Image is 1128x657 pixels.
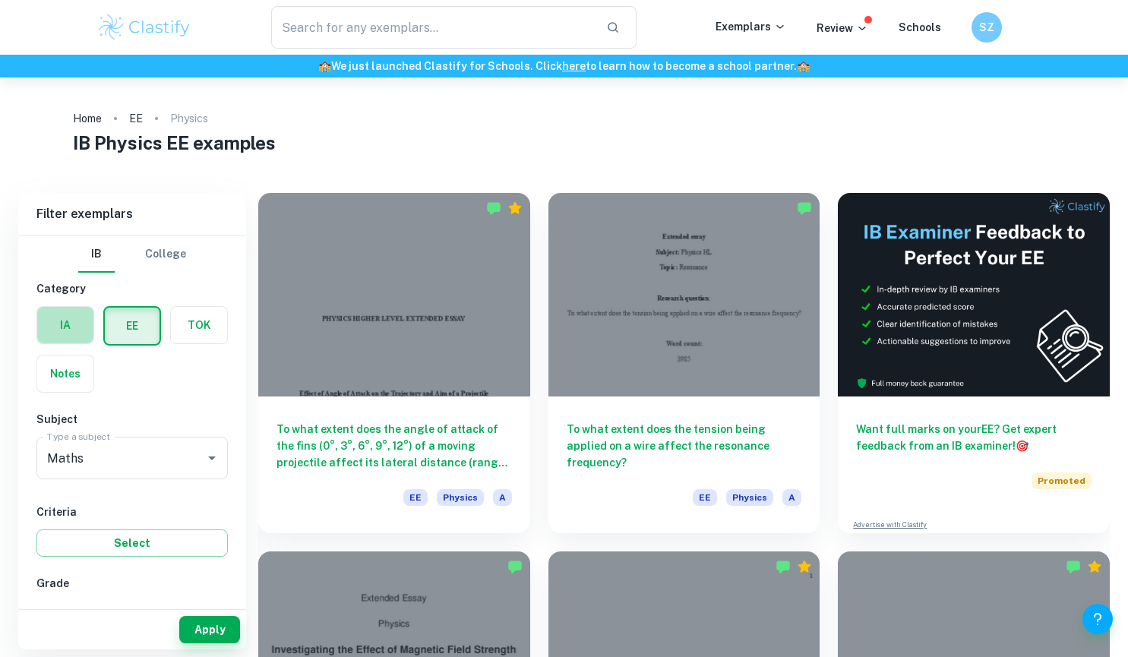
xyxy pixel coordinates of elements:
[693,489,717,506] span: EE
[37,355,93,392] button: Notes
[972,12,1002,43] button: SZ
[853,520,927,530] a: Advertise with Clastify
[37,307,93,343] button: IA
[78,236,186,273] div: Filter type choice
[201,447,223,469] button: Open
[78,236,115,273] button: IB
[105,308,160,344] button: EE
[318,60,331,72] span: 🏫
[1066,559,1081,574] img: Marked
[1032,472,1092,489] span: Promoted
[171,307,227,343] button: TOK
[797,60,810,72] span: 🏫
[797,201,812,216] img: Marked
[73,129,1055,156] h1: IB Physics EE examples
[170,110,208,127] p: Physics
[1016,440,1028,452] span: 🎯
[73,108,102,129] a: Home
[726,489,773,506] span: Physics
[856,421,1092,454] h6: Want full marks on your EE ? Get expert feedback from an IB examiner!
[782,489,801,506] span: A
[36,529,228,557] button: Select
[3,58,1125,74] h6: We just launched Clastify for Schools. Click to learn how to become a school partner.
[797,559,812,574] div: Premium
[437,489,484,506] span: Physics
[838,193,1110,533] a: Want full marks on yourEE? Get expert feedback from an IB examiner!PromotedAdvertise with Clastify
[493,489,512,506] span: A
[817,20,868,36] p: Review
[258,193,530,533] a: To what extent does the angle of attack of the fins (0°, 3°, 6°, 9°, 12°) of a moving projectile ...
[36,411,228,428] h6: Subject
[716,18,786,35] p: Exemplars
[507,559,523,574] img: Marked
[567,421,802,471] h6: To what extent does the tension being applied on a wire affect the resonance frequency?
[776,559,791,574] img: Marked
[36,504,228,520] h6: Criteria
[129,108,143,129] a: EE
[18,193,246,235] h6: Filter exemplars
[899,21,941,33] a: Schools
[36,280,228,297] h6: Category
[96,12,193,43] img: Clastify logo
[179,616,240,643] button: Apply
[47,430,110,443] label: Type a subject
[486,201,501,216] img: Marked
[403,489,428,506] span: EE
[838,193,1110,396] img: Thumbnail
[276,421,512,471] h6: To what extent does the angle of attack of the fins (0°, 3°, 6°, 9°, 12°) of a moving projectile ...
[271,6,595,49] input: Search for any exemplars...
[548,193,820,533] a: To what extent does the tension being applied on a wire affect the resonance frequency?EEPhysicsA
[145,236,186,273] button: College
[562,60,586,72] a: here
[978,19,995,36] h6: SZ
[1082,604,1113,634] button: Help and Feedback
[507,201,523,216] div: Premium
[1087,559,1102,574] div: Premium
[36,575,228,592] h6: Grade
